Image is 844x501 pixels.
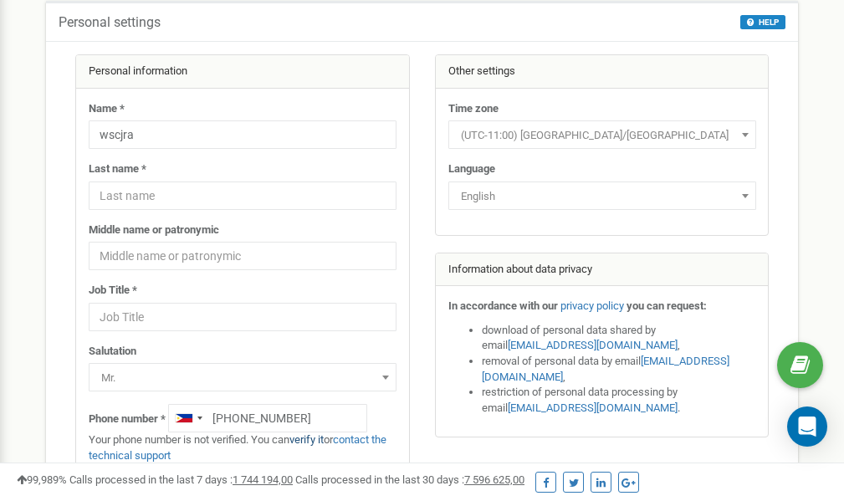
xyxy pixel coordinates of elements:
[482,385,756,416] li: restriction of personal data processing by email .
[89,363,396,391] span: Mr.
[89,412,166,427] label: Phone number *
[560,299,624,312] a: privacy policy
[436,253,769,287] div: Information about data privacy
[89,283,137,299] label: Job Title *
[448,120,756,149] span: (UTC-11:00) Pacific/Midway
[740,15,785,29] button: HELP
[436,55,769,89] div: Other settings
[448,161,495,177] label: Language
[17,473,67,486] span: 99,989%
[76,55,409,89] div: Personal information
[89,433,386,462] a: contact the technical support
[89,432,396,463] p: Your phone number is not verified. You can or
[89,344,136,360] label: Salutation
[233,473,293,486] u: 1 744 194,00
[508,401,678,414] a: [EMAIL_ADDRESS][DOMAIN_NAME]
[289,433,324,446] a: verify it
[59,15,161,30] h5: Personal settings
[627,299,707,312] strong: you can request:
[295,473,524,486] span: Calls processed in the last 30 days :
[448,101,499,117] label: Time zone
[95,366,391,390] span: Mr.
[89,242,396,270] input: Middle name or patronymic
[448,299,558,312] strong: In accordance with our
[482,355,729,383] a: [EMAIL_ADDRESS][DOMAIN_NAME]
[454,124,750,147] span: (UTC-11:00) Pacific/Midway
[89,120,396,149] input: Name
[787,406,827,447] div: Open Intercom Messenger
[168,404,367,432] input: +1-800-555-55-55
[169,405,207,432] div: Telephone country code
[464,473,524,486] u: 7 596 625,00
[454,185,750,208] span: English
[89,181,396,210] input: Last name
[89,101,125,117] label: Name *
[508,339,678,351] a: [EMAIL_ADDRESS][DOMAIN_NAME]
[89,303,396,331] input: Job Title
[482,323,756,354] li: download of personal data shared by email ,
[69,473,293,486] span: Calls processed in the last 7 days :
[89,222,219,238] label: Middle name or patronymic
[482,354,756,385] li: removal of personal data by email ,
[448,181,756,210] span: English
[89,161,146,177] label: Last name *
